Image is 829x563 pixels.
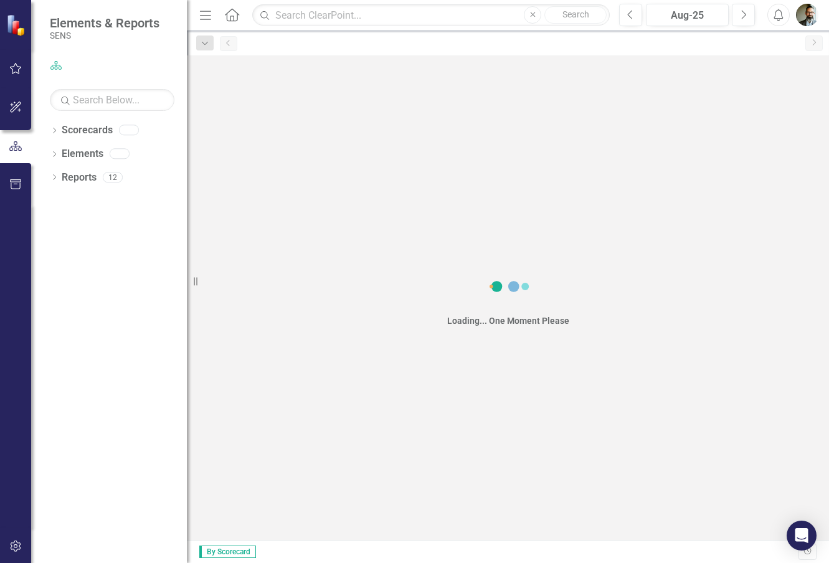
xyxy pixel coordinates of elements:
input: Search ClearPoint... [252,4,610,26]
input: Search Below... [50,89,174,111]
img: ClearPoint Strategy [6,14,28,36]
div: Open Intercom Messenger [787,521,817,551]
div: Aug-25 [650,8,724,23]
div: 12 [103,172,123,182]
div: Loading... One Moment Please [447,315,569,327]
span: By Scorecard [199,546,256,558]
a: Elements [62,147,103,161]
a: Scorecards [62,123,113,138]
a: Reports [62,171,97,185]
span: Search [562,9,589,19]
button: Search [544,6,607,24]
button: Aug-25 [646,4,729,26]
img: Chad Molen [796,4,818,26]
small: SENS [50,31,159,40]
span: Elements & Reports [50,16,159,31]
